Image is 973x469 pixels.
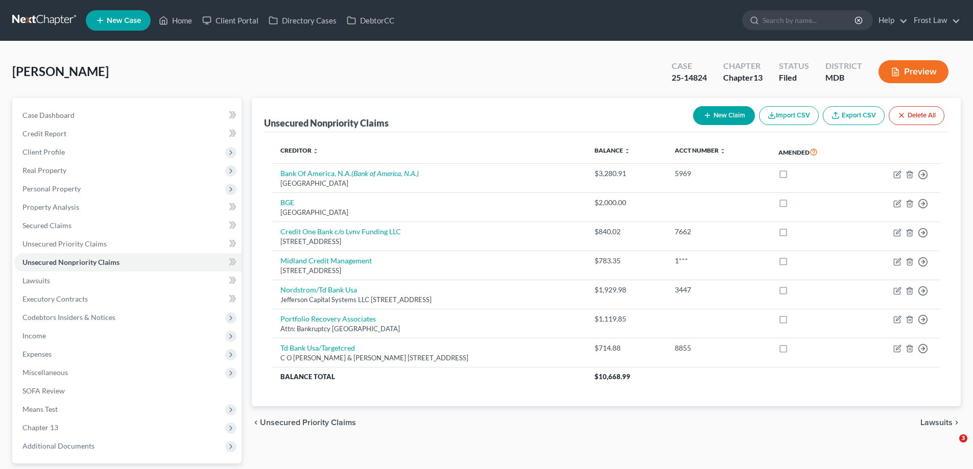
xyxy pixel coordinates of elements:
[889,106,944,125] button: Delete All
[107,17,141,24] span: New Case
[280,343,355,352] a: Td Bank Usa/Targetcred
[22,386,65,395] span: SOFA Review
[22,368,68,377] span: Miscellaneous
[595,227,658,237] div: $840.02
[280,256,372,265] a: Midland Credit Management
[280,295,578,305] div: Jefferson Capital Systems LLC [STREET_ADDRESS]
[672,72,707,84] div: 25-14824
[624,148,630,154] i: unfold_more
[280,169,419,178] a: Bank Of America, N.A.(Bank of America, N.A.)
[22,129,66,138] span: Credit Report
[595,146,630,154] a: Balance unfold_more
[22,239,107,248] span: Unsecured Priority Claims
[272,367,586,386] th: Balance Total
[22,166,66,175] span: Real Property
[595,373,630,381] span: $10,668.99
[759,106,819,125] button: Import CSV
[953,418,961,427] i: chevron_right
[22,350,52,358] span: Expenses
[779,72,809,84] div: Filed
[22,294,88,303] span: Executory Contracts
[280,179,578,188] div: [GEOGRAPHIC_DATA]
[22,203,79,211] span: Property Analysis
[920,418,961,427] button: Lawsuits chevron_right
[672,60,707,72] div: Case
[14,382,242,400] a: SOFA Review
[252,418,260,427] i: chevron_left
[675,146,726,154] a: Acct Number unfold_more
[14,290,242,308] a: Executory Contracts
[595,198,658,208] div: $2,000.00
[723,72,763,84] div: Chapter
[342,11,399,30] a: DebtorCC
[14,253,242,271] a: Unsecured Nonpriority Claims
[22,258,120,266] span: Unsecured Nonpriority Claims
[14,271,242,290] a: Lawsuits
[14,198,242,216] a: Property Analysis
[264,11,342,30] a: Directory Cases
[825,72,862,84] div: MDB
[280,208,578,217] div: [GEOGRAPHIC_DATA]
[154,11,197,30] a: Home
[12,64,109,79] span: [PERSON_NAME]
[693,106,755,125] button: New Claim
[22,405,58,413] span: Means Test
[280,237,578,246] div: [STREET_ADDRESS]
[720,148,726,154] i: unfold_more
[879,60,948,83] button: Preview
[675,227,762,237] div: 7662
[260,418,356,427] span: Unsecured Priority Claims
[280,314,376,323] a: Portfolio Recovery Associates
[938,434,963,459] iframe: Intercom live chat
[14,235,242,253] a: Unsecured Priority Claims
[823,106,885,125] a: Export CSV
[959,434,967,442] span: 3
[14,216,242,235] a: Secured Claims
[280,324,578,334] div: Attn: Bankruptcy [GEOGRAPHIC_DATA]
[280,227,401,236] a: Credit One Bank c/o Lvnv Funding LLC
[675,343,762,353] div: 8855
[22,221,72,230] span: Secured Claims
[197,11,264,30] a: Client Portal
[22,331,46,340] span: Income
[280,353,578,363] div: C O [PERSON_NAME] & [PERSON_NAME] [STREET_ADDRESS]
[675,168,762,179] div: 5969
[313,148,319,154] i: unfold_more
[22,423,58,432] span: Chapter 13
[351,169,419,178] i: (Bank of America, N.A.)
[595,168,658,179] div: $3,280.91
[595,285,658,295] div: $1,929.98
[753,72,763,82] span: 13
[909,11,960,30] a: Frost Law
[920,418,953,427] span: Lawsuits
[22,313,115,322] span: Codebtors Insiders & Notices
[770,140,856,164] th: Amended
[22,111,75,119] span: Case Dashboard
[723,60,763,72] div: Chapter
[22,276,50,285] span: Lawsuits
[595,256,658,266] div: $783.35
[873,11,908,30] a: Help
[14,106,242,125] a: Case Dashboard
[280,285,357,294] a: Nordstrom/Td Bank Usa
[779,60,809,72] div: Status
[22,184,81,193] span: Personal Property
[825,60,862,72] div: District
[252,418,356,427] button: chevron_left Unsecured Priority Claims
[280,198,294,207] a: BGE
[763,11,856,30] input: Search by name...
[280,146,319,154] a: Creditor unfold_more
[264,117,389,129] div: Unsecured Nonpriority Claims
[22,441,94,450] span: Additional Documents
[595,343,658,353] div: $714.88
[280,266,578,276] div: [STREET_ADDRESS]
[675,285,762,295] div: 3447
[22,147,65,156] span: Client Profile
[14,125,242,143] a: Credit Report
[595,314,658,324] div: $1,119.85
